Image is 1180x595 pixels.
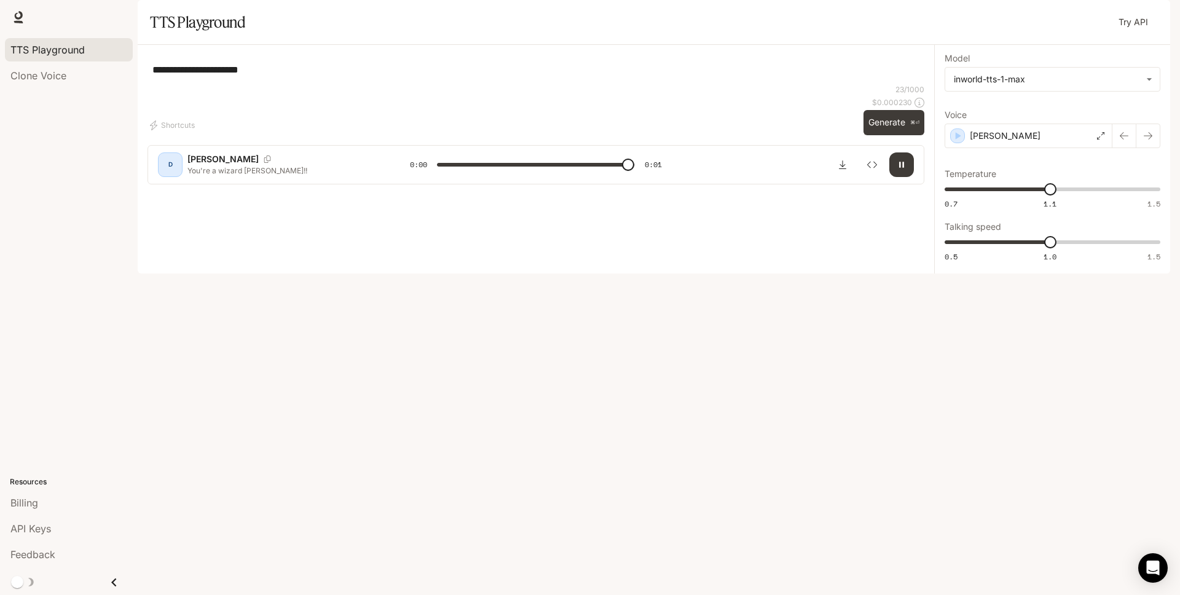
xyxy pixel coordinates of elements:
[872,97,912,108] p: $ 0.000230
[645,159,662,171] span: 0:01
[1114,10,1153,34] a: Try API
[150,10,245,34] h1: TTS Playground
[863,110,924,135] button: Generate⌘⏎
[945,199,958,209] span: 0.7
[970,130,1040,142] p: [PERSON_NAME]
[410,159,427,171] span: 0:00
[954,73,1140,85] div: inworld-tts-1-max
[830,152,855,177] button: Download audio
[1044,251,1056,262] span: 1.0
[187,165,380,176] p: You're a wizard [PERSON_NAME]!!
[147,116,200,135] button: Shortcuts
[910,119,919,127] p: ⌘⏎
[945,251,958,262] span: 0.5
[945,223,1001,231] p: Talking speed
[1147,251,1160,262] span: 1.5
[160,155,180,175] div: D
[945,170,996,178] p: Temperature
[1138,553,1168,583] div: Open Intercom Messenger
[945,68,1160,91] div: inworld-tts-1-max
[1044,199,1056,209] span: 1.1
[187,153,259,165] p: [PERSON_NAME]
[895,84,924,95] p: 23 / 1000
[860,152,884,177] button: Inspect
[259,156,276,163] button: Copy Voice ID
[1147,199,1160,209] span: 1.5
[945,54,970,63] p: Model
[945,111,967,119] p: Voice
